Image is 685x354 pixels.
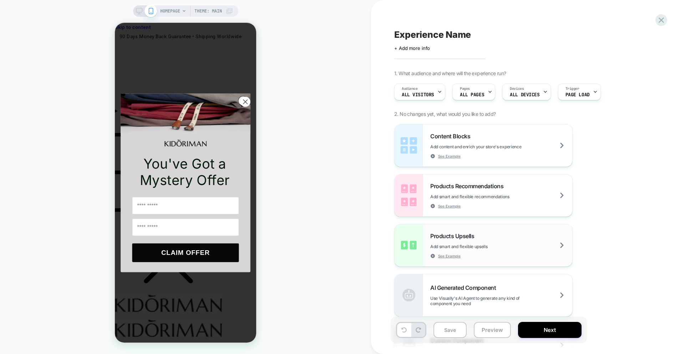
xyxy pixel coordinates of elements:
[430,244,523,249] span: Add smart and flexible upsells
[438,253,461,258] span: See Example
[460,86,470,91] span: Pages
[430,133,474,140] span: Content Blocks
[6,71,136,111] img: kidoriman kireina pants
[17,220,124,239] button: CLAIM OFFER
[430,284,499,291] span: AI Generated Component
[438,204,461,209] span: See Example
[394,111,496,117] span: 2. No changes yet, what would you like to add?
[394,45,430,51] span: + Add more info
[394,70,506,76] span: 1. What audience and where will the experience run?
[518,322,582,338] button: Next
[565,92,590,97] span: Page Load
[510,86,524,91] span: Devices
[565,86,579,91] span: Trigger
[430,194,545,199] span: Add smart and flexible recommendations
[474,322,511,338] button: Preview
[430,183,507,190] span: Products Recommendations
[25,133,115,165] span: You've Got a Mystery Offer
[160,5,180,17] span: HOMEPAGE
[17,196,124,213] input: Your Email
[123,73,133,83] button: Close dialog
[430,296,572,306] span: Use Visually's AI Agent to generate any kind of component you need
[430,232,478,240] span: Products Upsells
[49,116,92,124] img: Kidoriman Logo
[430,144,557,149] span: Add content and enrich your store's experience
[394,29,471,40] span: Experience Name
[510,92,539,97] span: ALL DEVICES
[194,5,222,17] span: Theme: MAIN
[402,86,418,91] span: Audience
[17,174,124,191] input: First name
[460,92,484,97] span: ALL PAGES
[433,322,467,338] button: Save
[402,92,434,97] span: All Visitors
[438,154,461,159] span: See Example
